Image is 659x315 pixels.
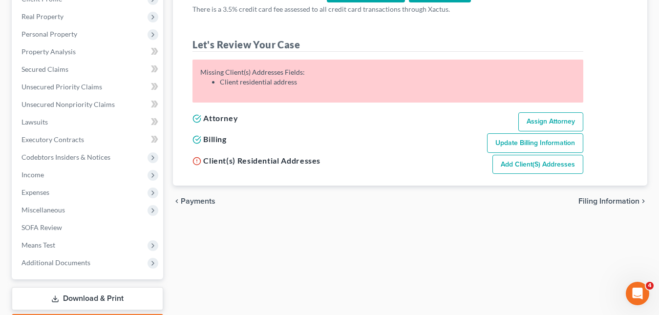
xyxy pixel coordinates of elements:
span: Property Analysis [21,47,76,56]
a: Unsecured Nonpriority Claims [14,96,163,113]
span: Lawsuits [21,118,48,126]
span: Real Property [21,12,64,21]
h4: Let's Review Your Case [192,38,583,52]
span: SOFA Review [21,223,62,231]
span: Payments [181,197,215,205]
i: chevron_right [639,197,647,205]
a: Property Analysis [14,43,163,61]
a: Add Client(s) Addresses [492,155,583,174]
p: There is a 3.5% credit card fee assessed to all credit card transactions through Xactus. [192,4,583,14]
a: SOFA Review [14,219,163,236]
span: Income [21,170,44,179]
a: Download & Print [12,287,163,310]
a: Update Billing Information [487,133,583,153]
a: Secured Claims [14,61,163,78]
span: Unsecured Nonpriority Claims [21,100,115,108]
a: Unsecured Priority Claims [14,78,163,96]
span: Personal Property [21,30,77,38]
span: Miscellaneous [21,206,65,214]
span: Additional Documents [21,258,90,267]
a: Lawsuits [14,113,163,131]
i: chevron_left [173,197,181,205]
span: Secured Claims [21,65,68,73]
span: Executory Contracts [21,135,84,144]
li: Client residential address [220,77,575,87]
a: Assign Attorney [518,112,583,132]
h5: Billing [192,133,226,145]
span: Attorney [203,113,238,123]
a: Executory Contracts [14,131,163,148]
div: Missing Client(s) Addresses Fields: [200,67,575,87]
button: chevron_left Payments [173,197,215,205]
span: Codebtors Insiders & Notices [21,153,110,161]
span: Means Test [21,241,55,249]
h5: Client(s) Residential Addresses [192,155,320,167]
button: Filing Information chevron_right [578,197,647,205]
span: Filing Information [578,197,639,205]
iframe: Intercom live chat [626,282,649,305]
span: Unsecured Priority Claims [21,83,102,91]
span: Expenses [21,188,49,196]
span: 4 [646,282,654,290]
